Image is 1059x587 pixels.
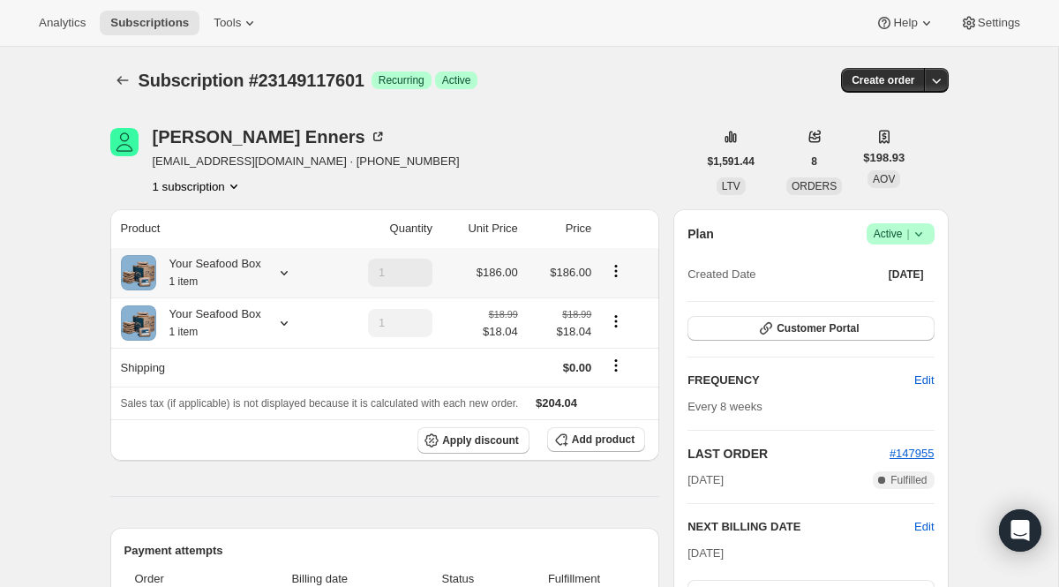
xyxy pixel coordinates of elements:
span: [DATE] [889,267,924,282]
th: Shipping [110,348,332,387]
button: Tools [203,11,269,35]
h2: Plan [687,225,714,243]
span: Active [442,73,471,87]
span: $204.04 [536,396,577,410]
span: AOV [873,173,895,185]
span: Settings [978,16,1020,30]
span: Analytics [39,16,86,30]
span: Active [874,225,928,243]
span: Sales tax (if applicable) is not displayed because it is calculated with each new order. [121,397,519,410]
span: $186.00 [550,266,591,279]
span: Apply discount [442,433,519,448]
span: Subscription #23149117601 [139,71,364,90]
span: Lisa Enners [110,128,139,156]
span: ORDERS [792,180,837,192]
button: #147955 [890,445,935,463]
button: Product actions [602,261,630,281]
button: Analytics [28,11,96,35]
span: Every 8 weeks [687,400,762,413]
button: [DATE] [878,262,935,287]
span: $0.00 [563,361,592,374]
span: [DATE] [687,471,724,489]
span: Created Date [687,266,755,283]
img: product img [121,255,156,290]
span: LTV [722,180,740,192]
span: | [906,227,909,241]
button: Product actions [602,312,630,331]
small: $18.99 [489,309,518,320]
span: Subscriptions [110,16,189,30]
button: Customer Portal [687,316,934,341]
button: Settings [950,11,1031,35]
span: $186.00 [477,266,518,279]
span: Tools [214,16,241,30]
button: Help [865,11,945,35]
span: [DATE] [687,546,724,560]
span: $198.93 [863,149,905,167]
h2: Payment attempts [124,542,646,560]
span: $18.04 [483,323,518,341]
span: Edit [914,372,934,389]
span: $18.04 [529,323,592,341]
button: Apply discount [417,427,529,454]
th: Product [110,209,332,248]
img: product img [121,305,156,341]
div: Your Seafood Box [156,305,261,341]
button: Create order [841,68,925,93]
div: Your Seafood Box [156,255,261,290]
span: 8 [811,154,817,169]
th: Quantity [332,209,438,248]
span: Add product [572,433,635,447]
button: Shipping actions [602,356,630,375]
a: #147955 [890,447,935,460]
span: $1,591.44 [708,154,755,169]
button: Edit [914,518,934,536]
h2: FREQUENCY [687,372,914,389]
h2: LAST ORDER [687,445,890,463]
span: Customer Portal [777,321,859,335]
span: Create order [852,73,914,87]
th: Unit Price [438,209,523,248]
button: Subscriptions [110,68,135,93]
button: Subscriptions [100,11,199,35]
th: Price [523,209,597,248]
span: Help [893,16,917,30]
button: Product actions [153,177,243,195]
div: Open Intercom Messenger [999,509,1041,552]
span: [EMAIL_ADDRESS][DOMAIN_NAME] · [PHONE_NUMBER] [153,153,460,170]
button: Edit [904,366,944,395]
h2: NEXT BILLING DATE [687,518,914,536]
small: 1 item [169,326,199,338]
small: 1 item [169,275,199,288]
span: Fulfilled [890,473,927,487]
span: Recurring [379,73,424,87]
small: $18.99 [562,309,591,320]
button: $1,591.44 [697,149,765,174]
div: [PERSON_NAME] Enners [153,128,387,146]
button: Add product [547,427,645,452]
button: 8 [800,149,828,174]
